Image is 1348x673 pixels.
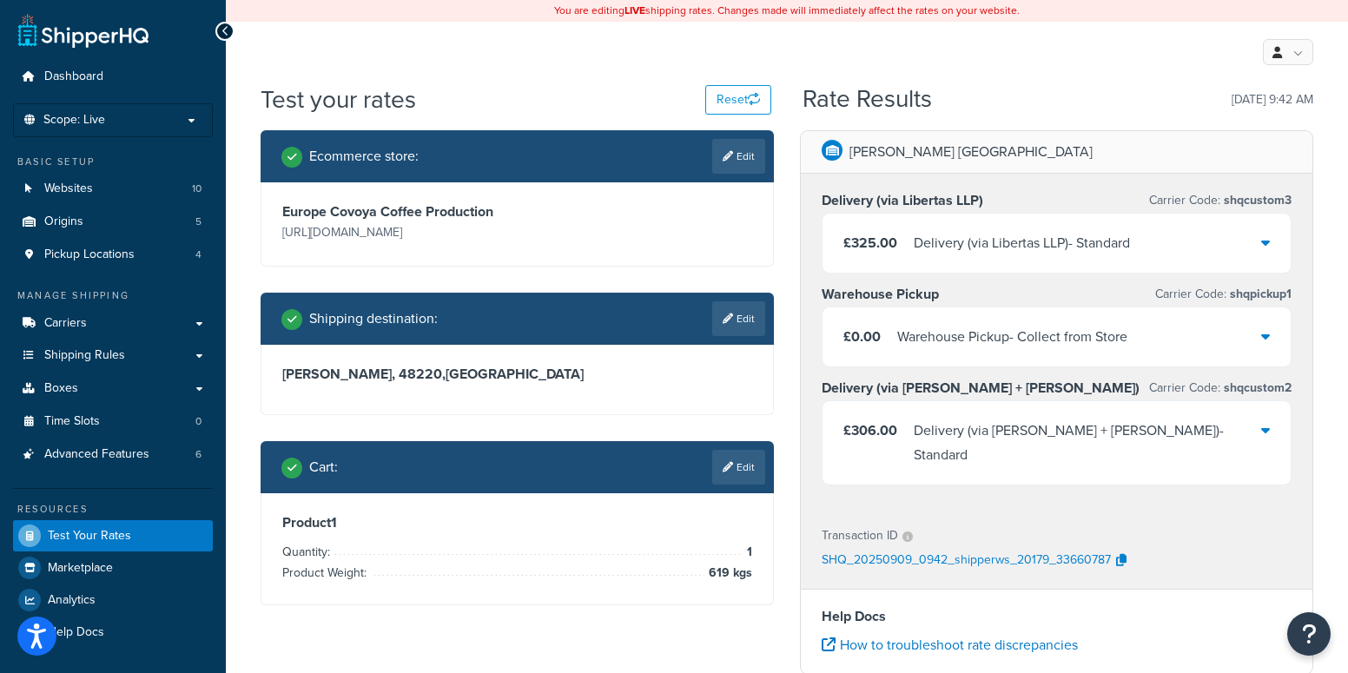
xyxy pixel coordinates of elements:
span: 1 [743,542,752,563]
a: Help Docs [13,617,213,648]
span: Time Slots [44,414,100,429]
p: [PERSON_NAME] [GEOGRAPHIC_DATA] [849,140,1093,164]
a: Advanced Features6 [13,439,213,471]
span: Advanced Features [44,447,149,462]
span: shqpickup1 [1226,285,1292,303]
div: Delivery (via Libertas LLP) - Standard [914,231,1130,255]
a: How to troubleshoot rate discrepancies [822,635,1078,655]
span: 0 [195,414,202,429]
span: Origins [44,214,83,229]
li: Origins [13,206,213,238]
h3: Delivery (via [PERSON_NAME] + [PERSON_NAME]) [822,379,1140,397]
span: Marketplace [48,561,113,576]
span: shqcustom3 [1220,191,1292,209]
span: £325.00 [843,233,897,253]
span: 6 [195,447,202,462]
h3: Warehouse Pickup [822,286,939,303]
button: Reset [705,85,771,115]
h3: [PERSON_NAME], 48220 , [GEOGRAPHIC_DATA] [282,366,752,383]
h3: Delivery (via Libertas LLP) [822,192,983,209]
p: Carrier Code: [1149,188,1292,213]
span: £0.00 [843,327,881,346]
p: Carrier Code: [1155,282,1292,307]
span: Scope: Live [43,113,105,128]
div: Delivery (via [PERSON_NAME] + [PERSON_NAME]) - Standard [914,419,1261,467]
span: Pickup Locations [44,247,135,262]
span: Help Docs [48,625,104,640]
li: Pickup Locations [13,239,213,271]
h3: Europe Covoya Coffee Production [282,203,513,221]
a: Websites10 [13,173,213,205]
span: 10 [192,181,202,196]
a: Shipping Rules [13,340,213,372]
a: Test Your Rates [13,520,213,551]
div: Resources [13,502,213,517]
a: Pickup Locations4 [13,239,213,271]
a: Edit [712,139,765,174]
h4: Help Docs [822,606,1292,627]
span: £306.00 [843,420,897,440]
span: 5 [195,214,202,229]
button: Open Resource Center [1287,612,1331,656]
a: Marketplace [13,552,213,584]
a: Boxes [13,373,213,405]
span: Quantity: [282,543,334,561]
span: Carriers [44,316,87,331]
li: Time Slots [13,406,213,438]
p: Carrier Code: [1149,376,1292,400]
div: Warehouse Pickup - Collect from Store [897,325,1127,349]
a: Time Slots0 [13,406,213,438]
p: Transaction ID [822,524,898,548]
p: [DATE] 9:42 AM [1232,88,1313,112]
span: Test Your Rates [48,529,131,544]
span: Boxes [44,381,78,396]
h2: Cart : [309,459,338,475]
span: shqcustom2 [1220,379,1292,397]
a: Dashboard [13,61,213,93]
div: Manage Shipping [13,288,213,303]
span: Dashboard [44,69,103,84]
span: Product Weight: [282,564,371,582]
h2: Shipping destination : [309,311,438,327]
a: Origins5 [13,206,213,238]
p: SHQ_20250909_0942_shipperws_20179_33660787 [822,548,1111,574]
h2: Ecommerce store : [309,148,419,164]
a: Carriers [13,307,213,340]
h1: Test your rates [261,82,416,116]
li: Advanced Features [13,439,213,471]
p: [URL][DOMAIN_NAME] [282,221,513,245]
span: Shipping Rules [44,348,125,363]
li: Websites [13,173,213,205]
a: Edit [712,450,765,485]
h2: Rate Results [803,86,932,113]
a: Edit [712,301,765,336]
span: 619 kgs [704,563,752,584]
span: 4 [195,247,202,262]
b: LIVE [624,3,645,18]
span: Websites [44,181,93,196]
a: Analytics [13,584,213,616]
div: Basic Setup [13,155,213,169]
span: Analytics [48,593,96,608]
h3: Product 1 [282,514,752,531]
